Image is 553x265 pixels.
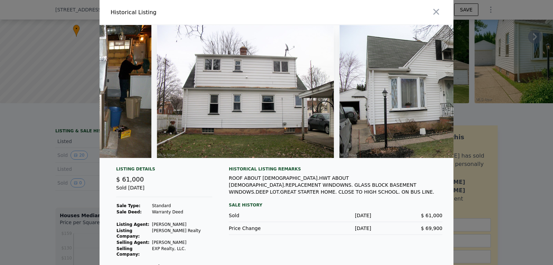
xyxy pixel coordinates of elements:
strong: Sale Deed: [116,210,142,214]
span: $ 69,900 [421,226,442,231]
strong: Listing Company: [116,228,140,239]
td: Standard [152,203,212,209]
div: Historical Listing [111,8,274,17]
div: ROOF ABOUT [DEMOGRAPHIC_DATA].HWT ABOUT [DEMOGRAPHIC_DATA].REPLACEMENT WINDOWNS. GLASS BLOCK BASE... [229,175,442,195]
div: Listing Details [116,166,212,175]
td: [PERSON_NAME] [152,221,212,228]
img: Property Img [339,25,516,158]
strong: Sale Type: [116,203,140,208]
span: $ 61,000 [421,213,442,218]
div: Historical Listing remarks [229,166,442,172]
div: Sold [229,212,300,219]
div: Sale History [229,201,442,209]
td: EXP Realty, LLC. [152,246,212,257]
strong: Selling Agent: [116,240,150,245]
span: $ 61,000 [116,176,144,183]
strong: Selling Company: [116,246,140,257]
div: [DATE] [300,212,371,219]
td: [PERSON_NAME] [152,239,212,246]
td: [PERSON_NAME] Realty [152,228,212,239]
div: Sold [DATE] [116,184,212,197]
td: Warranty Deed [152,209,212,215]
strong: Listing Agent: [116,222,149,227]
div: Price Change [229,225,300,232]
div: [DATE] [300,225,371,232]
img: Property Img [157,25,334,158]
